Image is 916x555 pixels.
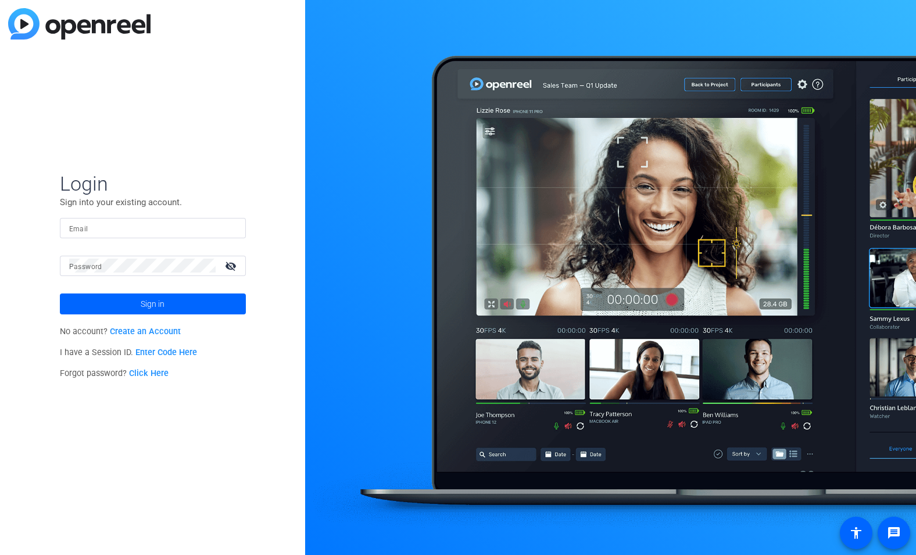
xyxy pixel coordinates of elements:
p: Sign into your existing account. [60,196,246,209]
span: Sign in [141,289,164,318]
span: I have a Session ID. [60,348,198,357]
img: blue-gradient.svg [8,8,151,40]
a: Enter Code Here [135,348,197,357]
mat-icon: visibility_off [218,257,246,274]
mat-label: Email [69,225,88,233]
input: Enter Email Address [69,221,237,235]
mat-icon: message [887,526,901,540]
mat-label: Password [69,263,102,271]
span: No account? [60,327,181,336]
mat-icon: accessibility [849,526,863,540]
button: Sign in [60,293,246,314]
a: Create an Account [110,327,181,336]
span: Forgot password? [60,368,169,378]
span: Login [60,171,246,196]
a: Click Here [129,368,169,378]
